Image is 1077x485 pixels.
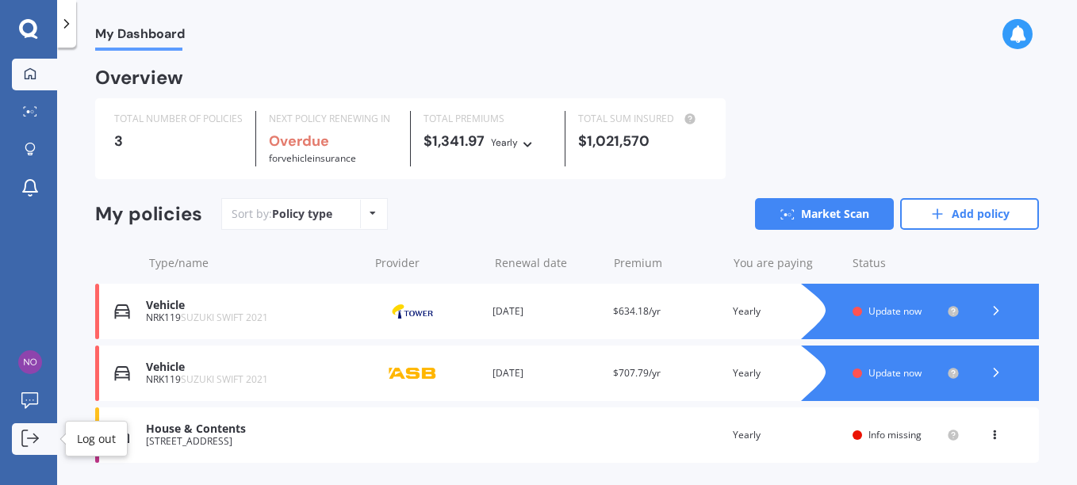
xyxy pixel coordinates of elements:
img: Vehicle [114,304,130,319]
div: Provider [375,255,482,271]
div: Yearly [733,304,840,319]
div: NEXT POLICY RENEWING IN [269,111,397,127]
div: $1,341.97 [424,133,552,151]
span: My Dashboard [95,26,185,48]
div: Status [853,255,960,271]
div: Yearly [733,427,840,443]
a: Market Scan [755,198,894,230]
span: SUZUKI SWIFT 2021 [181,311,268,324]
div: Renewal date [495,255,602,271]
div: You are paying [734,255,841,271]
span: Info missing [868,428,922,441]
div: Yearly [733,365,840,381]
b: Overdue [269,132,329,151]
div: TOTAL PREMIUMS [424,111,552,127]
span: Update now [868,366,922,380]
div: Overview [95,70,183,86]
div: Log out [77,431,116,447]
span: Update now [868,304,922,318]
img: 2c48fe78f83bfa0e87b50285ce3f9757 [18,350,42,374]
div: TOTAL NUMBER OF POLICIES [114,111,243,127]
span: $707.79/yr [613,366,661,380]
img: ASB [373,358,452,388]
img: Vehicle [114,365,130,381]
div: Premium [614,255,721,271]
div: [DATE] [493,365,600,381]
span: $634.18/yr [613,304,661,318]
a: Add policy [900,198,1039,230]
div: $1,021,570 [578,133,707,149]
div: TOTAL SUM INSURED [578,111,707,127]
span: SUZUKI SWIFT 2021 [181,372,268,386]
div: Vehicle [146,299,360,312]
div: House & Contents [146,422,360,436]
span: for Vehicle insurance [269,151,356,165]
div: Yearly [491,135,518,151]
div: [STREET_ADDRESS] [146,436,360,447]
div: 3 [114,133,243,149]
img: Tower [373,296,452,327]
div: My policies [95,203,202,226]
div: Policy type [272,206,332,222]
div: Vehicle [146,361,360,374]
div: Type/name [149,255,362,271]
div: [DATE] [493,304,600,319]
div: NRK119 [146,374,360,385]
div: NRK119 [146,312,360,323]
div: Sort by: [232,206,332,222]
